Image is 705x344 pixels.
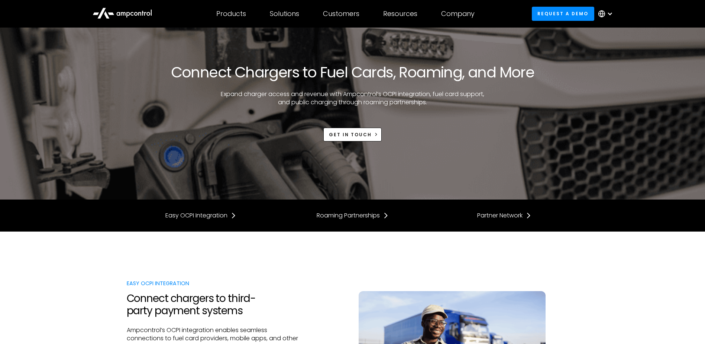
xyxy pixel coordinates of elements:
div: Customers [323,10,359,18]
h2: Connect chargers to third-party payment systems [127,292,303,317]
div: Company [441,10,475,18]
a: Request a demo [532,7,594,20]
a: Partner Network [477,211,531,220]
a: Easy OCPI Integration [165,211,236,220]
div: Products [216,10,246,18]
div: Resources [383,10,417,18]
a: Roaming Partnerships [317,211,389,220]
div: Solutions [270,10,299,18]
div: Roaming Partnerships [317,211,380,220]
h1: Connect Chargers to Fuel Cards, Roaming, and More [171,63,534,81]
div: Easy OCPI Integration [165,211,227,220]
p: Expand charger access and revenue with Ampcontrol’s OCPI integration, fuel card support, and publ... [217,90,488,107]
div: Easy OCPI Integration [127,279,303,287]
a: Get in touch [323,128,382,141]
div: Get in touch [329,131,372,138]
div: Partner Network [477,211,523,220]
